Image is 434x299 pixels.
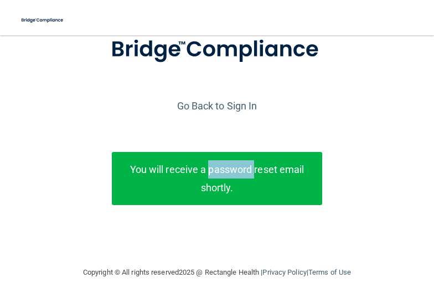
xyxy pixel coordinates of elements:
[15,255,419,290] div: Copyright © All rights reserved 2025 @ Rectangle Health | |
[88,21,346,78] img: bridge_compliance_login_screen.278c3ca4.svg
[308,268,351,276] a: Terms of Use
[262,268,306,276] a: Privacy Policy
[17,9,69,32] img: bridge_compliance_login_screen.278c3ca4.svg
[120,160,314,197] p: You will receive a password reset email shortly.
[177,100,257,112] a: Go Back to Sign In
